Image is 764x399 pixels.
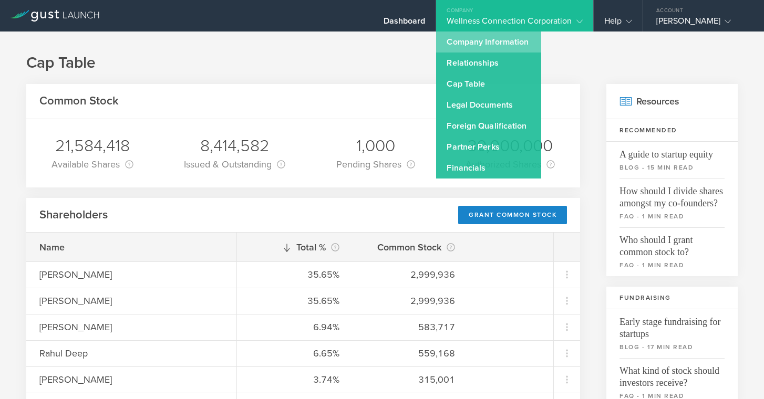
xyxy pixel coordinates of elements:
div: Grant Common Stock [458,206,567,224]
h2: Shareholders [39,207,108,223]
div: 6.94% [250,320,339,334]
div: 35.65% [250,268,339,281]
div: 583,717 [366,320,455,334]
div: [PERSON_NAME] [39,268,223,281]
div: Rahul Deep [39,346,223,360]
small: faq - 1 min read [620,212,725,221]
a: Early stage fundraising for startupsblog - 17 min read [606,309,738,358]
span: Who should I grant common stock to? [620,227,725,258]
div: Wellness Connection Corporation [447,16,582,31]
small: blog - 17 min read [620,342,725,352]
h3: Fundraising [606,287,738,309]
a: A guide to startup equityblog - 15 min read [606,142,738,178]
h2: Resources [606,84,738,119]
small: faq - 1 min read [620,260,725,270]
div: 2,999,936 [366,268,455,281]
div: 21,584,418 [51,135,133,157]
h1: Cap Table [26,52,738,73]
span: Early stage fundraising for startups [620,309,725,340]
div: 35.65% [250,294,339,308]
h3: Recommended [606,119,738,142]
div: Pending Shares [336,157,415,172]
div: 559,168 [366,346,455,360]
div: [PERSON_NAME] [39,294,223,308]
div: [PERSON_NAME] [39,320,223,334]
div: 2,999,936 [366,294,455,308]
span: What kind of stock should investors receive? [620,358,725,389]
div: Common Stock [366,240,455,255]
div: [PERSON_NAME] [39,373,223,386]
a: Who should I grant common stock to?faq - 1 min read [606,227,738,276]
span: How should I divide shares amongst my co-founders? [620,178,725,209]
a: How should I divide shares amongst my co-founders?faq - 1 min read [606,178,738,227]
div: 3.74% [250,373,339,386]
div: Available Shares [51,157,133,172]
div: 8,414,582 [184,135,285,157]
div: Total % [250,240,339,255]
div: [PERSON_NAME] [656,16,746,31]
div: Name [39,240,223,254]
h2: Common Stock [39,93,119,109]
div: Dashboard [384,16,426,31]
small: blog - 15 min read [620,163,725,172]
div: 315,001 [366,373,455,386]
div: Help [604,16,632,31]
span: A guide to startup equity [620,142,725,161]
div: 1,000 [336,135,415,157]
div: Issued & Outstanding [184,157,285,172]
div: 6.65% [250,346,339,360]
